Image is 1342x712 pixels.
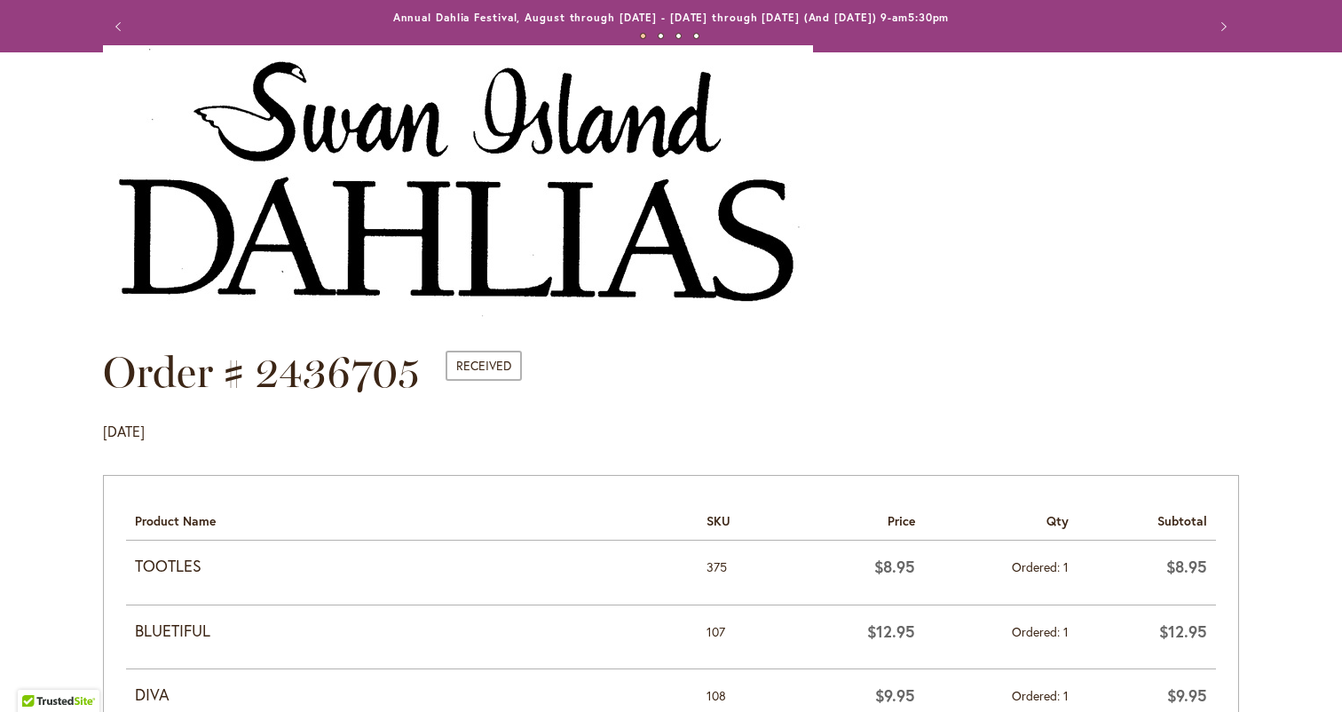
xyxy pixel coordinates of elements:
[1012,558,1063,575] span: Ordered
[640,33,646,39] button: 1 of 4
[393,11,950,24] a: Annual Dahlia Festival, August through [DATE] - [DATE] through [DATE] (And [DATE]) 9-am5:30pm
[875,684,915,706] span: $9.95
[103,45,813,319] a: store logo
[675,33,682,39] button: 3 of 4
[446,351,522,381] span: Received
[103,9,138,44] button: Previous
[1167,684,1207,706] span: $9.95
[103,346,420,398] span: Order # 2436705
[1063,687,1069,704] span: 1
[1078,498,1216,541] th: Subtotal
[1204,9,1239,44] button: Next
[13,649,63,699] iframe: Launch Accessibility Center
[698,605,787,669] td: 107
[867,621,915,642] span: $12.95
[1166,556,1207,577] span: $8.95
[1063,623,1069,640] span: 1
[874,556,915,577] span: $8.95
[1159,621,1207,642] span: $12.95
[135,620,689,643] strong: BLUETIFUL
[924,498,1078,541] th: Qty
[658,33,664,39] button: 2 of 4
[1012,623,1063,640] span: Ordered
[103,422,145,440] span: [DATE]
[787,498,924,541] th: Price
[1063,558,1069,575] span: 1
[698,498,787,541] th: SKU
[135,555,689,578] strong: TOOTLES
[698,541,787,605] td: 375
[135,684,689,707] strong: DIVA
[1012,687,1063,704] span: Ordered
[126,498,698,541] th: Product Name
[693,33,699,39] button: 4 of 4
